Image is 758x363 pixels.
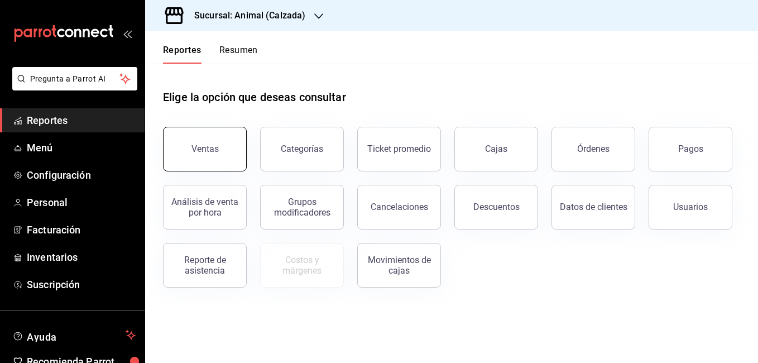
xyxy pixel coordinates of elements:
button: Contrata inventarios para ver este reporte [260,243,344,288]
button: Descuentos [454,185,538,230]
span: Inventarios [27,250,136,265]
div: navigation tabs [163,45,258,64]
div: Costos y márgenes [267,255,337,276]
div: Descuentos [473,202,520,212]
h1: Elige la opción que deseas consultar [163,89,346,106]
div: Grupos modificadores [267,197,337,218]
div: Datos de clientes [560,202,627,212]
div: Cajas [485,142,508,156]
button: Pagos [649,127,732,171]
button: Análisis de venta por hora [163,185,247,230]
button: Resumen [219,45,258,64]
button: open_drawer_menu [123,29,132,38]
span: Facturación [27,222,136,237]
button: Órdenes [551,127,635,171]
div: Pagos [678,144,703,154]
button: Pregunta a Parrot AI [12,67,137,90]
span: Configuración [27,168,136,183]
div: Movimientos de cajas [364,255,434,276]
div: Reporte de asistencia [170,255,239,276]
div: Categorías [281,144,323,154]
a: Pregunta a Parrot AI [8,81,137,93]
span: Reportes [27,113,136,128]
span: Menú [27,140,136,155]
div: Análisis de venta por hora [170,197,239,218]
button: Usuarios [649,185,732,230]
span: Personal [27,195,136,210]
button: Categorías [260,127,344,171]
span: Ayuda [27,328,121,342]
div: Ticket promedio [367,144,431,154]
span: Pregunta a Parrot AI [30,73,120,85]
a: Cajas [454,127,538,171]
button: Ticket promedio [357,127,441,171]
div: Ventas [191,144,219,154]
h3: Sucursal: Animal (Calzada) [185,9,305,22]
div: Usuarios [673,202,708,212]
button: Cancelaciones [357,185,441,230]
button: Reporte de asistencia [163,243,247,288]
div: Cancelaciones [371,202,428,212]
button: Grupos modificadores [260,185,344,230]
div: Órdenes [577,144,610,154]
button: Ventas [163,127,247,171]
span: Suscripción [27,277,136,292]
button: Datos de clientes [551,185,635,230]
button: Movimientos de cajas [357,243,441,288]
button: Reportes [163,45,202,64]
